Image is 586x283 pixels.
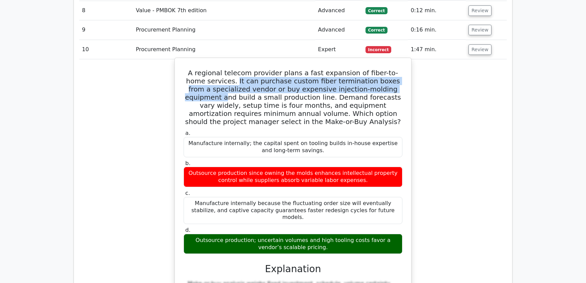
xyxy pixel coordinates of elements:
[315,1,363,20] td: Advanced
[468,5,491,16] button: Review
[188,263,398,275] h3: Explanation
[408,20,466,40] td: 0:16 min.
[315,20,363,40] td: Advanced
[184,234,402,254] div: Outsource production; uncertain volumes and high tooling costs favor a vendor’s scalable pricing.
[184,137,402,157] div: Manufacture internally; the capital spent on tooling builds in-house expertise and long-term savi...
[365,27,388,34] span: Correct
[133,1,315,20] td: Value - PMBOK 7th edition
[185,190,190,196] span: c.
[79,20,133,40] td: 9
[133,40,315,59] td: Procurement Planning
[365,7,388,14] span: Correct
[408,1,466,20] td: 0:12 min.
[79,40,133,59] td: 10
[315,40,363,59] td: Expert
[184,197,402,224] div: Manufacture internally because the fluctuating order size will eventually stabilize, and captive ...
[468,25,491,35] button: Review
[408,40,466,59] td: 1:47 min.
[185,160,190,166] span: b.
[185,130,190,136] span: a.
[79,1,133,20] td: 8
[184,167,402,187] div: Outsource production since owning the molds enhances intellectual property control while supplier...
[185,227,190,233] span: d.
[468,44,491,55] button: Review
[183,69,403,126] h5: A regional telecom provider plans a fast expansion of fiber-to-home services. It can purchase cus...
[365,46,392,53] span: Incorrect
[133,20,315,40] td: Procurement Planning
